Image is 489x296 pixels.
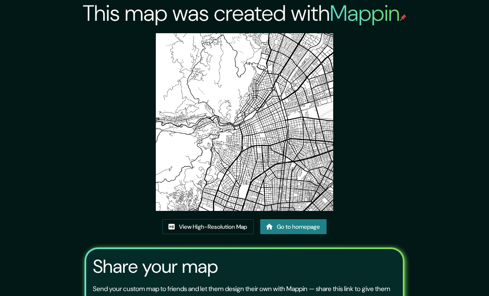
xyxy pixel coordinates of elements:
a: Go to homepage [260,219,327,235]
h3: Share your map [93,256,218,277]
img: created-map [156,33,333,211]
a: View High-Resolution Map [162,219,254,235]
img: mappin-pin [400,14,407,21]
